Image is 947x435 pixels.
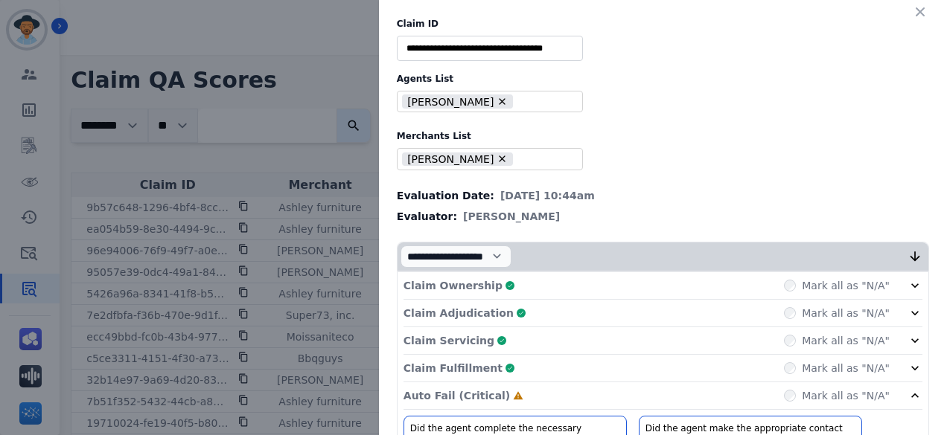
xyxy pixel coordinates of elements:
[397,209,929,224] div: Evaluator:
[402,94,513,109] li: [PERSON_NAME]
[497,96,508,107] button: Remove Deidra Radford
[401,150,573,168] ul: selected options
[802,306,890,320] label: Mark all as "N/A"
[404,361,503,376] p: Claim Fulfillment
[802,388,890,403] label: Mark all as "N/A"
[404,278,503,293] p: Claim Ownership
[404,306,514,320] p: Claim Adjudication
[404,388,510,403] p: Auto Fail (Critical)
[802,333,890,348] label: Mark all as "N/A"
[402,152,513,167] li: [PERSON_NAME]
[404,333,494,348] p: Claim Servicing
[500,188,595,203] span: [DATE] 10:44am
[397,188,929,203] div: Evaluation Date:
[802,278,890,293] label: Mark all as "N/A"
[463,209,560,224] span: [PERSON_NAME]
[397,130,929,142] label: Merchants List
[802,361,890,376] label: Mark all as "N/A"
[401,93,573,111] ul: selected options
[397,73,929,85] label: Agents List
[497,153,508,164] button: Remove Ashley - Reguard
[397,18,929,30] label: Claim ID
